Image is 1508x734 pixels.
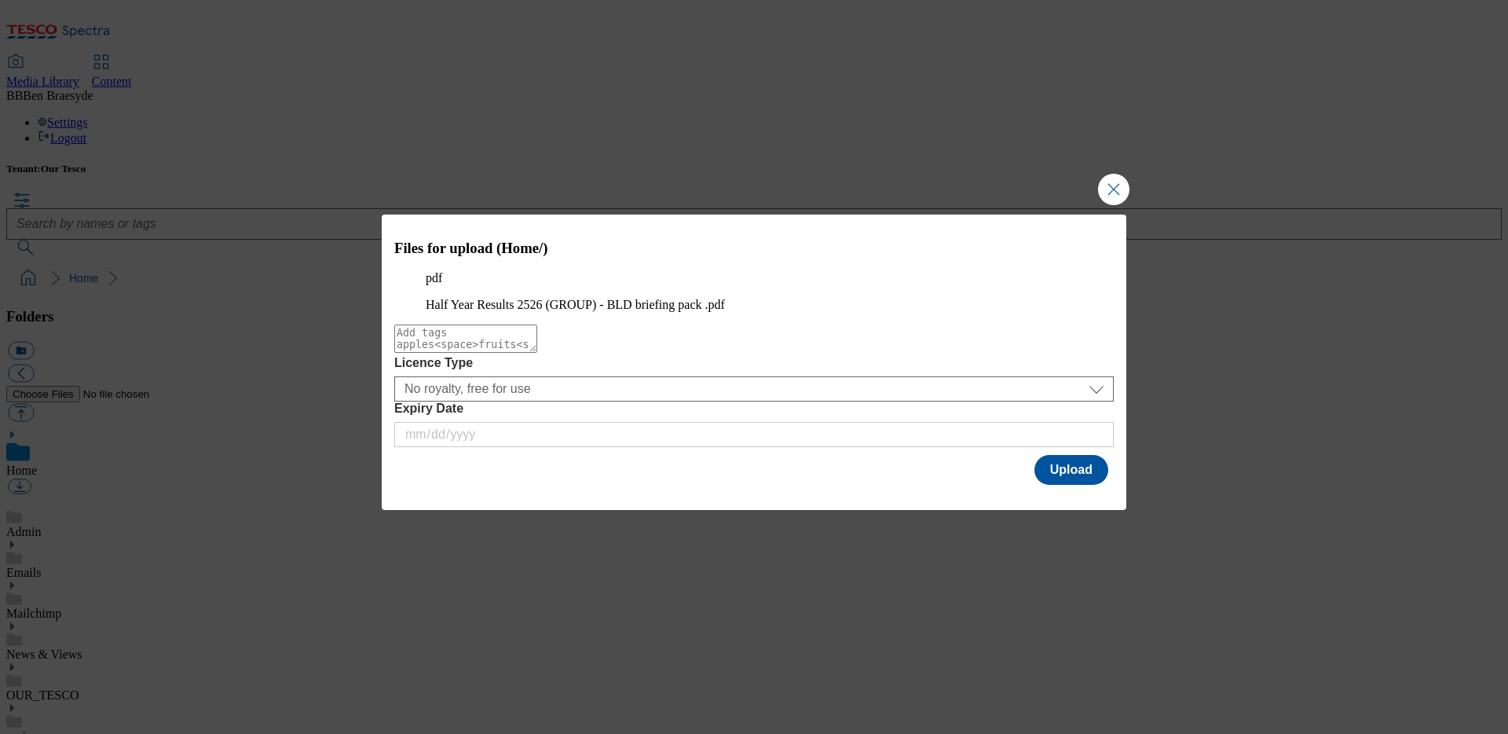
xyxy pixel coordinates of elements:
[394,240,1114,257] h3: Files for upload (Home/)
[1034,455,1108,485] button: Upload
[394,356,1114,370] label: Licence Type
[1098,174,1129,205] button: Close Modal
[382,215,1126,511] div: Modal
[394,402,1114,416] label: Expiry Date
[426,271,1082,285] p: pdf
[426,298,1082,312] figcaption: Half Year Results 2526 (GROUP) - BLD briefing pack .pdf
